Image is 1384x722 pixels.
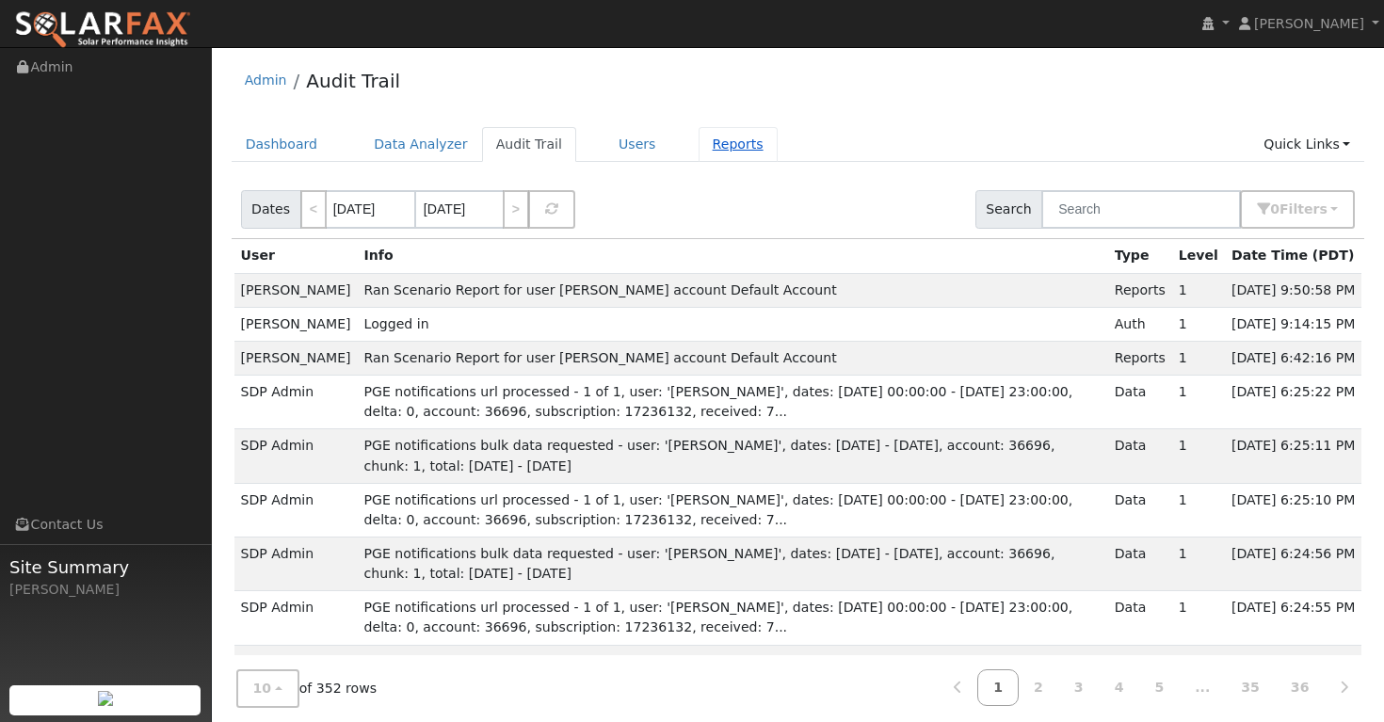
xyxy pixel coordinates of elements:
td: SDP Admin [234,376,358,429]
a: Quick Links [1249,127,1364,162]
td: Data [1108,429,1172,483]
td: Data [1108,376,1172,429]
td: [DATE] 6:24:55 PM [1225,591,1362,645]
div: of 352 rows [236,669,378,708]
a: 35 [1225,669,1276,706]
a: ... [1179,669,1226,706]
td: [DATE] 6:24:44 PM [1225,645,1362,698]
a: 5 [1138,669,1180,706]
span: PGE notifications bulk data requested - user: '[PERSON_NAME]', dates: [DATE] - [DATE], account: 3... [364,438,1055,473]
span: PGE notifications bulk data requested - user: '[PERSON_NAME]', dates: [DATE] - [DATE], account: 3... [364,654,1055,689]
span: [PERSON_NAME] [1254,16,1364,31]
td: Data [1108,645,1172,698]
td: Data [1108,483,1172,537]
a: Reports [699,127,778,162]
div: Info [364,246,1102,265]
td: 1 [1172,341,1225,375]
td: SDP Admin [234,645,358,698]
td: Reports [1108,273,1172,307]
span: PGE notifications url processed - 1 of 1, user: '[PERSON_NAME]', dates: [DATE] 00:00:00 - [DATE] ... [364,384,1073,419]
a: 1 [977,669,1019,706]
a: > [503,190,529,229]
td: 1 [1172,645,1225,698]
span: Site Summary [9,554,201,580]
input: Search [1041,190,1241,229]
span: PGE notifications bulk data requested - user: '[PERSON_NAME]', dates: [DATE] - [DATE], account: 3... [364,546,1055,581]
td: SDP Admin [234,537,358,590]
td: SDP Admin [234,429,358,483]
span: s [1319,201,1327,217]
a: Users [604,127,670,162]
button: 10 [236,669,299,708]
img: retrieve [98,691,113,706]
td: Auth [1108,307,1172,341]
button: 0Filters [1240,190,1355,229]
div: Date Time (PDT) [1231,246,1355,265]
a: Dashboard [232,127,332,162]
span: Logged in [364,316,429,331]
div: [PERSON_NAME] [9,580,201,600]
td: [DATE] 6:25:11 PM [1225,429,1362,483]
td: [DATE] 6:25:10 PM [1225,483,1362,537]
span: Ran Scenario Report for user [PERSON_NAME] account Default Account [364,350,837,365]
td: 1 [1172,307,1225,341]
span: PGE notifications url processed - 1 of 1, user: '[PERSON_NAME]', dates: [DATE] 00:00:00 - [DATE] ... [364,492,1073,527]
span: PGE notifications url processed - 1 of 1, user: '[PERSON_NAME]', dates: [DATE] 00:00:00 - [DATE] ... [364,600,1073,634]
td: [DATE] 6:24:56 PM [1225,537,1362,590]
a: 4 [1099,669,1140,706]
td: [PERSON_NAME] [234,307,358,341]
td: [DATE] 6:25:22 PM [1225,376,1362,429]
td: [PERSON_NAME] [234,273,358,307]
a: 2 [1018,669,1059,706]
span: Search [975,190,1042,229]
td: Reports [1108,341,1172,375]
td: [DATE] 9:14:15 PM [1225,307,1362,341]
div: Type [1115,246,1166,265]
a: 3 [1058,669,1100,706]
span: Ran Scenario Report for user [PERSON_NAME] account Default Account [364,282,837,297]
td: 1 [1172,273,1225,307]
div: User [241,246,351,265]
td: 1 [1172,429,1225,483]
div: Level [1179,246,1218,265]
span: 10 [253,681,272,696]
button: Refresh [528,190,575,229]
td: [PERSON_NAME] [234,341,358,375]
span: Filter [1279,201,1328,217]
td: Data [1108,591,1172,645]
td: 1 [1172,376,1225,429]
td: 1 [1172,591,1225,645]
a: Audit Trail [482,127,576,162]
a: Data Analyzer [360,127,482,162]
td: Data [1108,537,1172,590]
img: SolarFax [14,10,191,50]
a: < [300,190,327,229]
td: SDP Admin [234,591,358,645]
td: 1 [1172,483,1225,537]
td: SDP Admin [234,483,358,537]
a: 36 [1275,669,1326,706]
a: Admin [245,72,287,88]
a: Audit Trail [306,70,400,92]
td: [DATE] 9:50:58 PM [1225,273,1362,307]
span: Dates [241,190,301,229]
td: [DATE] 6:42:16 PM [1225,341,1362,375]
td: 1 [1172,537,1225,590]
